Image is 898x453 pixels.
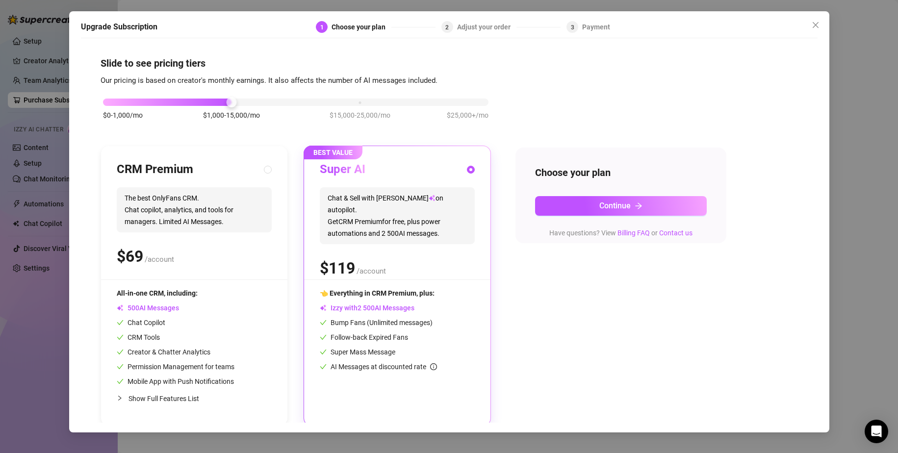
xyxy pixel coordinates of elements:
[599,201,631,210] span: Continue
[331,363,437,371] span: AI Messages at discounted rate
[101,56,798,70] h4: Slide to see pricing tiers
[128,395,199,403] span: Show Full Features List
[117,377,234,385] span: Mobile App with Push Notifications
[117,348,210,356] span: Creator & Chatter Analytics
[117,363,234,371] span: Permission Management for teams
[117,319,165,327] span: Chat Copilot
[808,21,823,29] span: Close
[582,21,610,33] div: Payment
[447,110,488,121] span: $25,000+/mo
[430,363,437,370] span: info-circle
[117,304,179,312] span: AI Messages
[117,289,198,297] span: All-in-one CRM, including:
[320,259,355,277] span: $
[117,378,124,385] span: check
[535,196,707,216] button: Continuearrow-right
[320,319,327,326] span: check
[865,420,888,443] div: Open Intercom Messenger
[117,363,124,370] span: check
[549,229,693,237] span: Have questions? View or
[445,24,449,31] span: 2
[320,348,395,356] span: Super Mass Message
[117,319,124,326] span: check
[808,17,823,33] button: Close
[320,319,433,327] span: Bump Fans (Unlimited messages)
[812,21,820,29] span: close
[659,229,693,237] a: Contact us
[320,363,327,370] span: check
[117,162,193,177] h3: CRM Premium
[570,24,574,31] span: 3
[320,24,323,31] span: 1
[320,289,435,297] span: 👈 Everything in CRM Premium, plus:
[117,187,272,232] span: The best OnlyFans CRM. Chat copilot, analytics, and tools for managers. Limited AI Messages.
[203,110,259,121] span: $1,000-15,000/mo
[117,333,160,341] span: CRM Tools
[330,110,390,121] span: $15,000-25,000/mo
[145,255,174,264] span: /account
[117,387,272,410] div: Show Full Features List
[457,21,516,33] div: Adjust your order
[117,349,124,355] span: check
[81,21,157,33] h5: Upgrade Subscription
[117,334,124,341] span: check
[117,395,123,401] span: collapsed
[332,21,391,33] div: Choose your plan
[535,166,707,179] h4: Choose your plan
[617,229,650,237] a: Billing FAQ
[304,146,362,159] span: BEST VALUE
[320,187,475,244] span: Chat & Sell with [PERSON_NAME] on autopilot. Get CRM Premium for free, plus power automations and...
[320,333,408,341] span: Follow-back Expired Fans
[320,334,327,341] span: check
[320,162,365,177] h3: Super AI
[320,304,414,312] span: Izzy with AI Messages
[357,267,386,276] span: /account
[635,202,642,210] span: arrow-right
[117,247,143,266] span: $
[103,110,143,121] span: $0-1,000/mo
[101,76,437,85] span: Our pricing is based on creator's monthly earnings. It also affects the number of AI messages inc...
[320,349,327,355] span: check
